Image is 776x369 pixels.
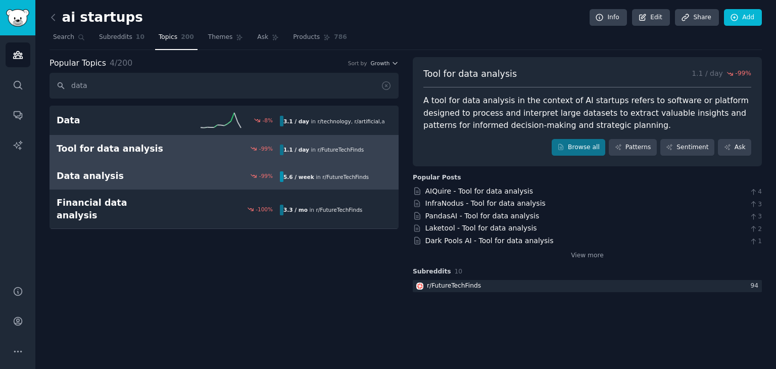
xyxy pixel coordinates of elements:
[749,200,762,209] span: 3
[317,147,364,153] span: r/ FutureTechFinds
[263,117,273,124] div: -8 %
[50,73,399,99] input: Search topics
[692,68,751,80] p: 1.1 / day
[136,33,144,42] span: 10
[283,207,308,213] b: 3.3 / mo
[749,237,762,246] span: 1
[590,9,627,26] a: Info
[354,118,379,124] span: r/ artificial
[50,10,143,26] h2: ai startups
[280,116,384,126] div: in
[259,172,273,179] div: -99 %
[735,69,751,78] span: -99 %
[427,282,481,291] div: r/ FutureTechFinds
[370,60,399,67] button: Growth
[425,199,546,207] a: InfraNodus - Tool for data analysis
[632,9,670,26] a: Edit
[425,187,533,195] a: AIQuire - Tool for data analysis
[413,267,451,276] span: Subreddits
[425,212,540,220] a: PandasAI - Tool for data analysis
[283,147,309,153] b: 1.1 / day
[280,171,372,182] div: in
[256,206,273,213] div: -100 %
[425,237,554,245] a: Dark Pools AI - Tool for data analysis
[317,118,351,124] span: r/ technology
[254,29,282,50] a: Ask
[381,118,409,124] span: and 1 other
[416,283,423,290] img: FutureTechFinds
[6,9,29,27] img: GummySearch logo
[413,280,762,293] a: FutureTechFindsr/FutureTechFinds94
[155,29,198,50] a: Topics200
[50,163,399,190] a: Data analysis-99%5.6 / weekin r/FutureTechFinds
[283,174,314,180] b: 5.6 / week
[259,145,273,152] div: -99 %
[159,33,177,42] span: Topics
[57,197,168,221] h2: Financial data analysis
[53,33,74,42] span: Search
[749,212,762,221] span: 3
[370,60,390,67] span: Growth
[208,33,233,42] span: Themes
[280,145,367,155] div: in
[205,29,247,50] a: Themes
[50,190,399,229] a: Financial data analysis-100%3.3 / moin r/FutureTechFinds
[50,29,88,50] a: Search
[181,33,194,42] span: 200
[50,106,399,135] a: Data-8%3.1 / dayin r/technology,r/artificial,and1other
[322,174,369,180] span: r/ FutureTechFinds
[50,57,106,70] span: Popular Topics
[334,33,347,42] span: 786
[749,225,762,234] span: 2
[57,143,168,155] h2: Tool for data analysis
[283,118,309,124] b: 3.1 / day
[423,95,751,132] div: A tool for data analysis in the context of AI startups refers to software or platform designed to...
[425,224,537,232] a: Laketool - Tool for data analysis
[316,207,362,213] span: r/ FutureTechFinds
[95,29,148,50] a: Subreddits10
[351,118,353,124] span: ,
[57,170,168,182] h2: Data analysis
[552,139,606,156] a: Browse all
[660,139,714,156] a: Sentiment
[423,68,517,80] span: Tool for data analysis
[749,188,762,197] span: 4
[99,33,132,42] span: Subreddits
[50,135,399,163] a: Tool for data analysis-99%1.1 / dayin r/FutureTechFinds
[724,9,762,26] a: Add
[289,29,350,50] a: Products786
[380,118,381,124] span: ,
[750,282,762,291] div: 94
[571,251,604,260] a: View more
[675,9,718,26] a: Share
[293,33,320,42] span: Products
[257,33,268,42] span: Ask
[718,139,751,156] a: Ask
[280,205,366,215] div: in
[110,58,132,68] span: 4 / 200
[57,114,168,127] h2: Data
[609,139,656,156] a: Patterns
[413,173,461,182] div: Popular Posts
[348,60,367,67] div: Sort by
[455,268,463,275] span: 10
